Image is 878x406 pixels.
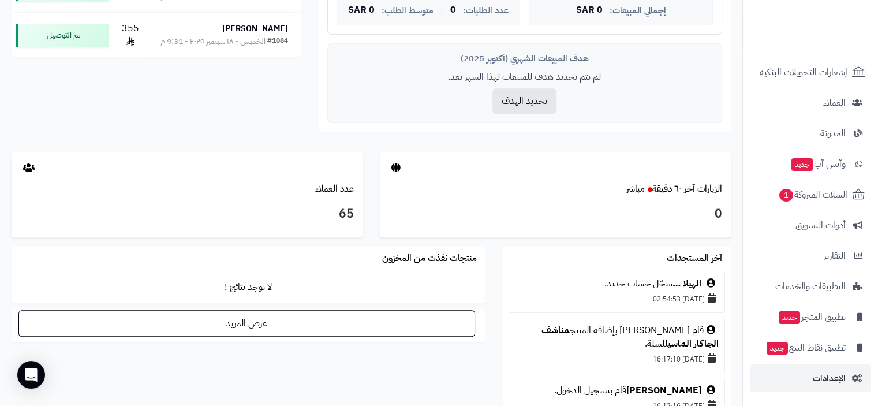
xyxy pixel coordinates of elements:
div: قام [PERSON_NAME] بإضافة المنتج للسلة. [515,324,719,351]
span: المدونة [820,125,846,141]
a: السلات المتروكة1 [750,181,871,208]
span: التقارير [824,248,846,264]
a: عرض المزيد [18,310,475,337]
span: جديد [779,311,800,324]
h3: 0 [388,204,722,224]
span: | [440,6,443,14]
span: عدد الطلبات: [463,6,509,16]
a: تطبيق المتجرجديد [750,303,871,331]
a: تطبيق نقاط البيعجديد [750,334,871,362]
div: Open Intercom Messenger [17,361,45,389]
div: #1084 [267,36,288,47]
small: مباشر [626,182,645,196]
span: 0 SAR [576,5,603,16]
span: متوسط الطلب: [382,6,434,16]
a: الهيلا … [672,277,701,290]
span: 0 [450,5,456,16]
button: تحديد الهدف [492,88,556,114]
div: الخميس - ١٨ سبتمبر ٢٠٢٥ - 9:31 م [160,36,266,47]
div: [DATE] 02:54:53 [515,290,719,307]
strong: [PERSON_NAME] [222,23,288,35]
td: لا توجد نتائج ! [12,271,485,303]
a: العملاء [750,89,871,117]
span: العملاء [823,95,846,111]
a: التطبيقات والخدمات [750,273,871,300]
div: [DATE] 16:17:10 [515,351,719,367]
span: 0 SAR [348,5,375,16]
a: أدوات التسويق [750,211,871,239]
span: جديد [767,342,788,355]
h3: آخر المستجدات [667,254,722,264]
div: تم التوصيل [16,24,109,47]
div: سجّل حساب جديد. [515,277,719,290]
a: وآتس آبجديد [750,150,871,178]
span: التطبيقات والخدمات [775,278,846,295]
a: الإعدادات [750,364,871,392]
span: أدوات التسويق [795,217,846,233]
span: تطبيق نقاط البيع [765,340,846,356]
a: إشعارات التحويلات البنكية [750,58,871,86]
a: مناشف الجاكار الماسي [541,323,719,351]
span: وآتس آب [790,156,846,172]
div: قام بتسجيل الدخول. [515,384,719,397]
img: logo-2.png [799,9,867,33]
p: لم يتم تحديد هدف للمبيعات لهذا الشهر بعد. [337,70,713,84]
a: عدد العملاء [315,182,354,196]
h3: 65 [20,204,354,224]
span: إشعارات التحويلات البنكية [760,64,847,80]
span: 1 [779,188,794,202]
span: جديد [791,158,813,171]
div: هدف المبيعات الشهري (أكتوبر 2025) [337,53,713,65]
a: المدونة [750,120,871,147]
a: الزيارات آخر ٦٠ دقيقةمباشر [626,182,722,196]
a: [PERSON_NAME] [626,383,701,397]
td: 355 [113,13,147,58]
span: تطبيق المتجر [778,309,846,325]
h3: منتجات نفذت من المخزون [382,254,477,264]
span: الإعدادات [813,370,846,386]
span: السلات المتروكة [778,187,847,203]
span: إجمالي المبيعات: [610,6,666,16]
a: التقارير [750,242,871,270]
